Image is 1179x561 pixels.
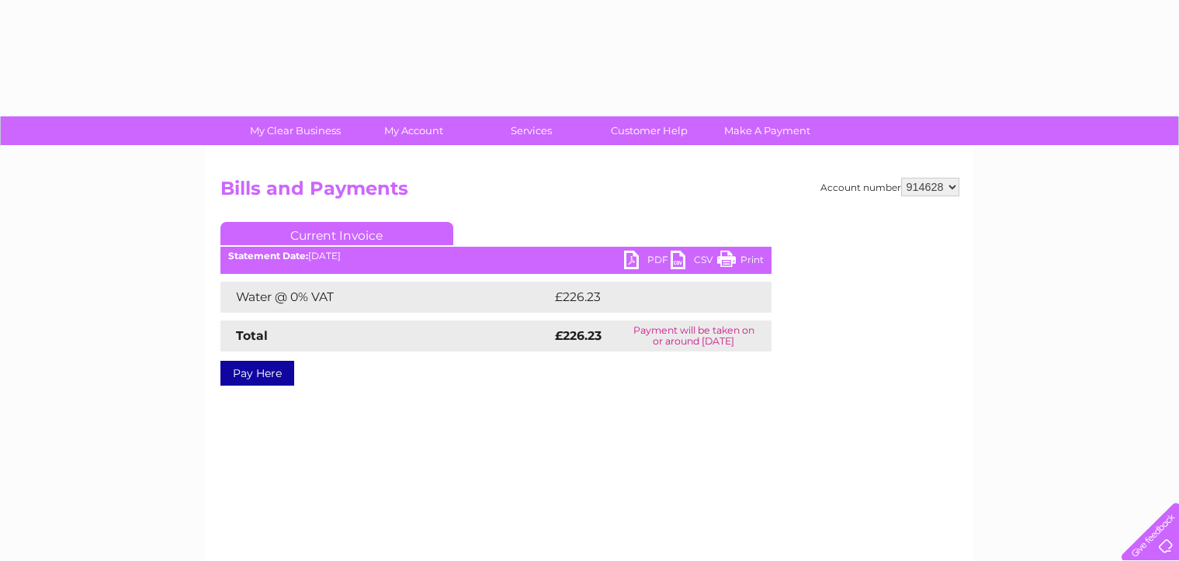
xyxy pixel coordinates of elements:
h2: Bills and Payments [220,178,959,207]
a: CSV [671,251,717,273]
td: Water @ 0% VAT [220,282,551,313]
a: My Account [349,116,477,145]
div: [DATE] [220,251,772,261]
div: Account number [820,178,959,196]
td: Payment will be taken on or around [DATE] [616,320,772,351]
td: £226.23 [551,282,744,313]
a: PDF [624,251,671,273]
b: Statement Date: [228,250,308,261]
strong: £226.23 [555,328,602,343]
a: My Clear Business [231,116,359,145]
a: Print [717,251,764,273]
a: Pay Here [220,361,294,386]
a: Current Invoice [220,222,453,245]
a: Customer Help [585,116,713,145]
a: Make A Payment [703,116,831,145]
strong: Total [236,328,268,343]
a: Services [467,116,595,145]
